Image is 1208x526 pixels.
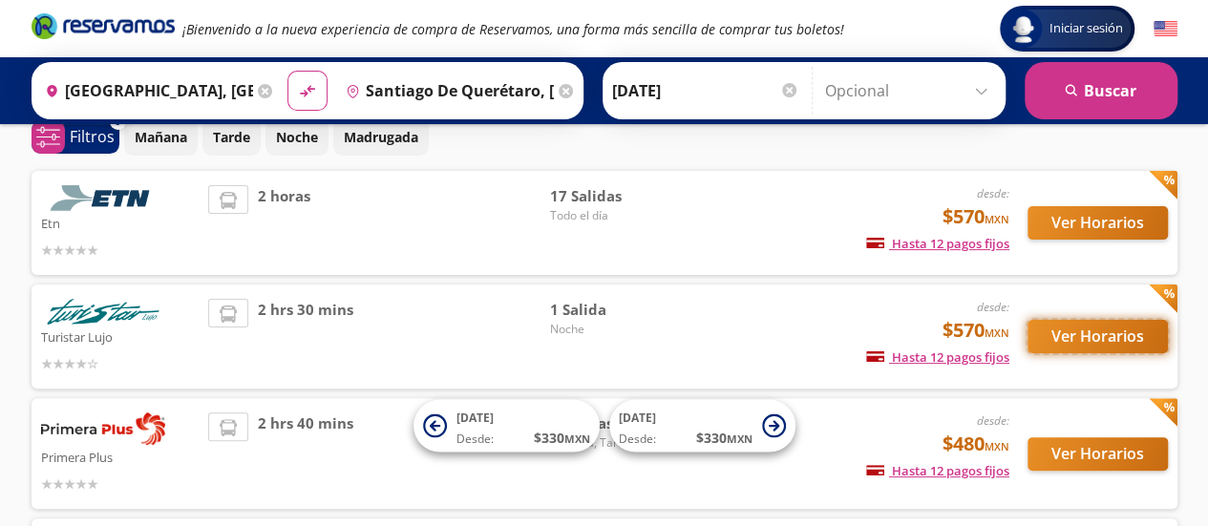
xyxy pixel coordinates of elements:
[1042,19,1131,38] span: Iniciar sesión
[985,439,1009,453] small: MXN
[41,185,165,211] img: Etn
[1025,62,1177,119] button: Buscar
[37,67,253,115] input: Buscar Origen
[258,185,310,261] span: 2 horas
[202,118,261,156] button: Tarde
[413,400,600,452] button: [DATE]Desde:$330MXN
[825,67,996,115] input: Opcional
[1028,206,1168,240] button: Ver Horarios
[41,412,165,445] img: Primera Plus
[985,326,1009,340] small: MXN
[182,20,844,38] em: ¡Bienvenido a la nueva experiencia de compra de Reservamos, una forma más sencilla de comprar tus...
[612,67,799,115] input: Elegir Fecha
[564,431,590,446] small: MXN
[276,127,318,147] p: Noche
[985,212,1009,226] small: MXN
[866,462,1009,479] span: Hasta 12 pagos fijos
[41,299,165,325] img: Turistar Lujo
[333,118,429,156] button: Madrugada
[549,299,683,321] span: 1 Salida
[977,412,1009,429] em: desde:
[866,348,1009,366] span: Hasta 12 pagos fijos
[32,11,175,40] i: Brand Logo
[41,445,200,468] p: Primera Plus
[727,431,752,446] small: MXN
[866,235,1009,252] span: Hasta 12 pagos fijos
[344,127,418,147] p: Madrugada
[32,120,119,154] button: 0Filtros
[619,410,656,426] span: [DATE]
[943,202,1009,231] span: $570
[258,299,353,374] span: 2 hrs 30 mins
[135,127,187,147] p: Mañana
[549,185,683,207] span: 17 Salidas
[977,185,1009,201] em: desde:
[619,431,656,448] span: Desde:
[41,211,200,234] p: Etn
[609,400,795,452] button: [DATE]Desde:$330MXN
[456,431,494,448] span: Desde:
[1154,17,1177,41] button: English
[41,325,200,347] p: Turistar Lujo
[32,11,175,46] a: Brand Logo
[213,127,250,147] p: Tarde
[977,299,1009,315] em: desde:
[1028,437,1168,471] button: Ver Horarios
[549,207,683,224] span: Todo el día
[124,118,198,156] button: Mañana
[265,118,328,156] button: Noche
[943,316,1009,345] span: $570
[70,125,115,148] p: Filtros
[534,428,590,448] span: $ 330
[1028,320,1168,353] button: Ver Horarios
[338,67,554,115] input: Buscar Destino
[258,412,353,494] span: 2 hrs 40 mins
[456,410,494,426] span: [DATE]
[549,321,683,338] span: Noche
[696,428,752,448] span: $ 330
[943,430,1009,458] span: $480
